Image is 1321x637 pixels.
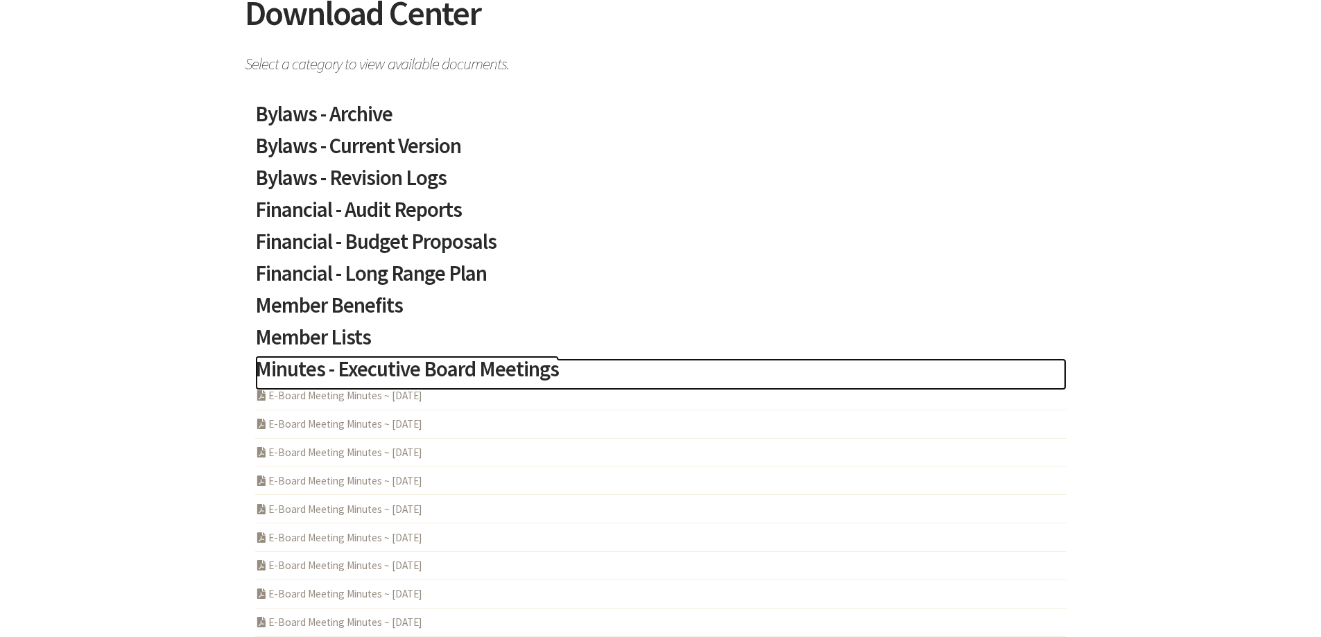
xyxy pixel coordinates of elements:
i: PDF Acrobat Document [255,560,268,570]
a: E-Board Meeting Minutes ~ [DATE] [255,389,422,402]
a: E-Board Meeting Minutes ~ [DATE] [255,559,422,572]
i: PDF Acrobat Document [255,419,268,429]
a: Financial - Audit Reports [255,199,1067,231]
a: E-Board Meeting Minutes ~ [DATE] [255,417,422,430]
a: Member Lists [255,326,1067,358]
a: E-Board Meeting Minutes ~ [DATE] [255,446,422,459]
a: E-Board Meeting Minutes ~ [DATE] [255,616,422,629]
a: E-Board Meeting Minutes ~ [DATE] [255,531,422,544]
i: PDF Acrobat Document [255,617,268,627]
a: E-Board Meeting Minutes ~ [DATE] [255,503,422,516]
i: PDF Acrobat Document [255,390,268,401]
i: PDF Acrobat Document [255,475,268,486]
a: E-Board Meeting Minutes ~ [DATE] [255,474,422,487]
a: Member Benefits [255,295,1067,326]
i: PDF Acrobat Document [255,532,268,543]
a: E-Board Meeting Minutes ~ [DATE] [255,587,422,600]
a: Financial - Budget Proposals [255,231,1067,263]
i: PDF Acrobat Document [255,588,268,599]
i: PDF Acrobat Document [255,447,268,457]
a: Bylaws - Current Version [255,135,1067,167]
span: Select a category to view available documents. [245,48,1077,72]
a: Financial - Long Range Plan [255,263,1067,295]
a: Bylaws - Revision Logs [255,167,1067,199]
a: Minutes - Executive Board Meetings [255,358,1067,390]
a: Bylaws - Archive [255,103,1067,135]
i: PDF Acrobat Document [255,504,268,514]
